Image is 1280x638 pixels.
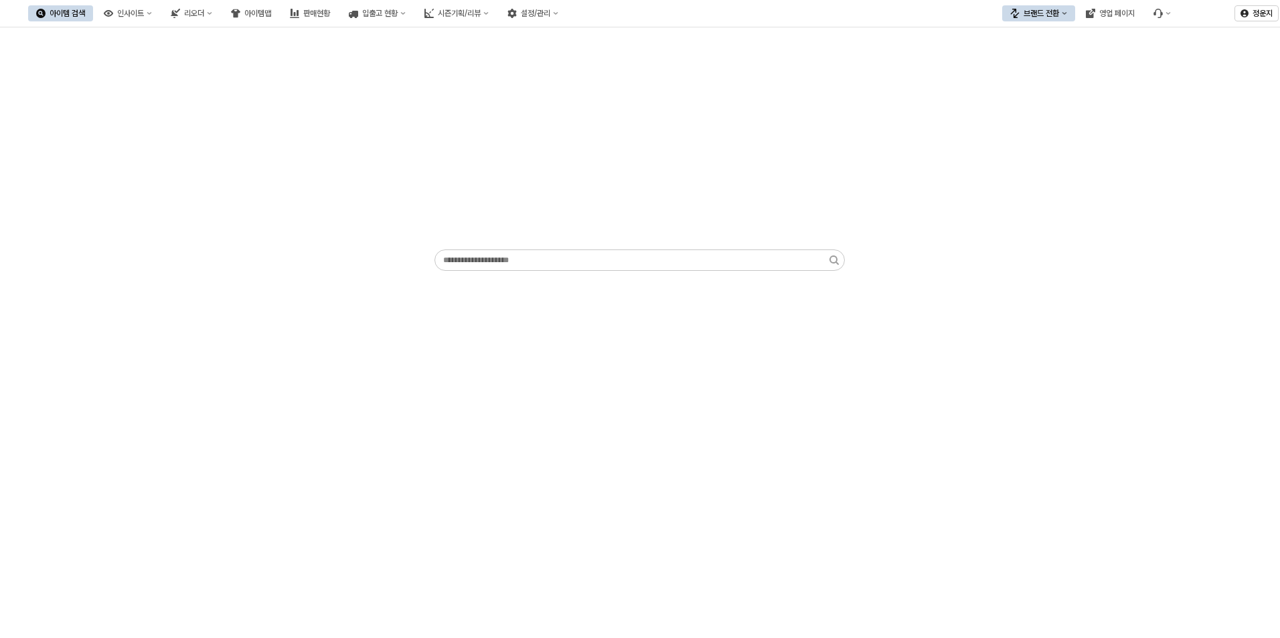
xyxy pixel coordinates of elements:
button: 아이템맵 [223,5,279,21]
button: 브랜드 전환 [1002,5,1075,21]
button: 리오더 [163,5,220,21]
div: 판매현황 [303,9,330,18]
div: 아이템 검색 [50,9,85,18]
button: 아이템 검색 [28,5,93,21]
div: 브랜드 전환 [1024,9,1059,18]
button: 입출고 현황 [341,5,414,21]
button: 정운지 [1234,5,1279,21]
div: 영업 페이지 [1099,9,1135,18]
button: 영업 페이지 [1078,5,1143,21]
button: 인사이트 [96,5,160,21]
div: 설정/관리 [521,9,550,18]
div: 아이템맵 [244,9,271,18]
button: 판매현황 [282,5,338,21]
div: 시즌기획/리뷰 [438,9,481,18]
div: 인사이트 [117,9,144,18]
p: 정운지 [1253,8,1273,19]
div: 메뉴 항목 6 [1145,5,1179,21]
button: 설정/관리 [499,5,566,21]
div: 입출고 현황 [362,9,398,18]
button: 시즌기획/리뷰 [416,5,497,21]
div: 리오더 [184,9,204,18]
